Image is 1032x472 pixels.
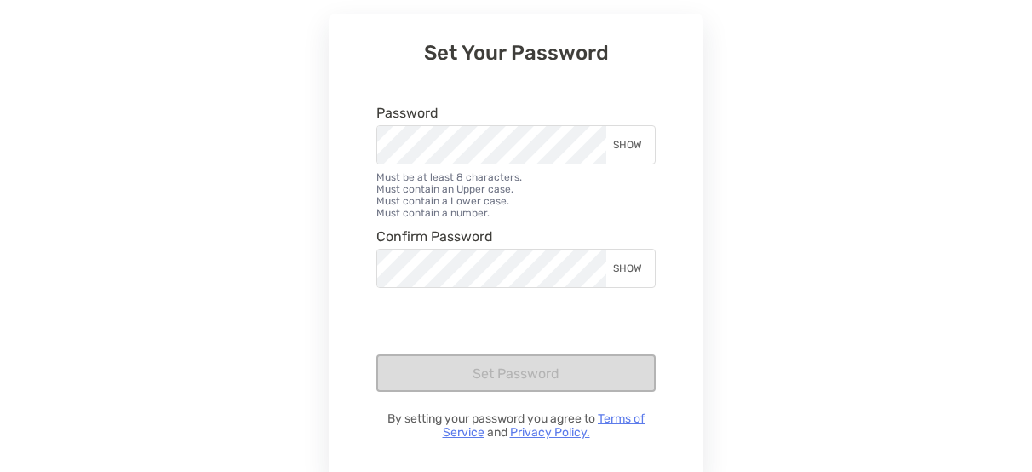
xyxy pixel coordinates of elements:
p: By setting your password you agree to and [376,412,656,440]
label: Confirm Password [376,229,493,244]
a: Terms of Service [443,412,645,440]
div: SHOW [606,126,655,164]
label: Password [376,106,439,120]
li: Must contain an Upper case. [376,183,656,195]
h3: Set Your Password [376,41,656,65]
li: Must be at least 8 characters. [376,171,656,183]
li: Must contain a number. [376,207,656,219]
li: Must contain a Lower case. [376,195,656,207]
div: SHOW [606,250,655,287]
a: Privacy Policy. [510,425,590,440]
